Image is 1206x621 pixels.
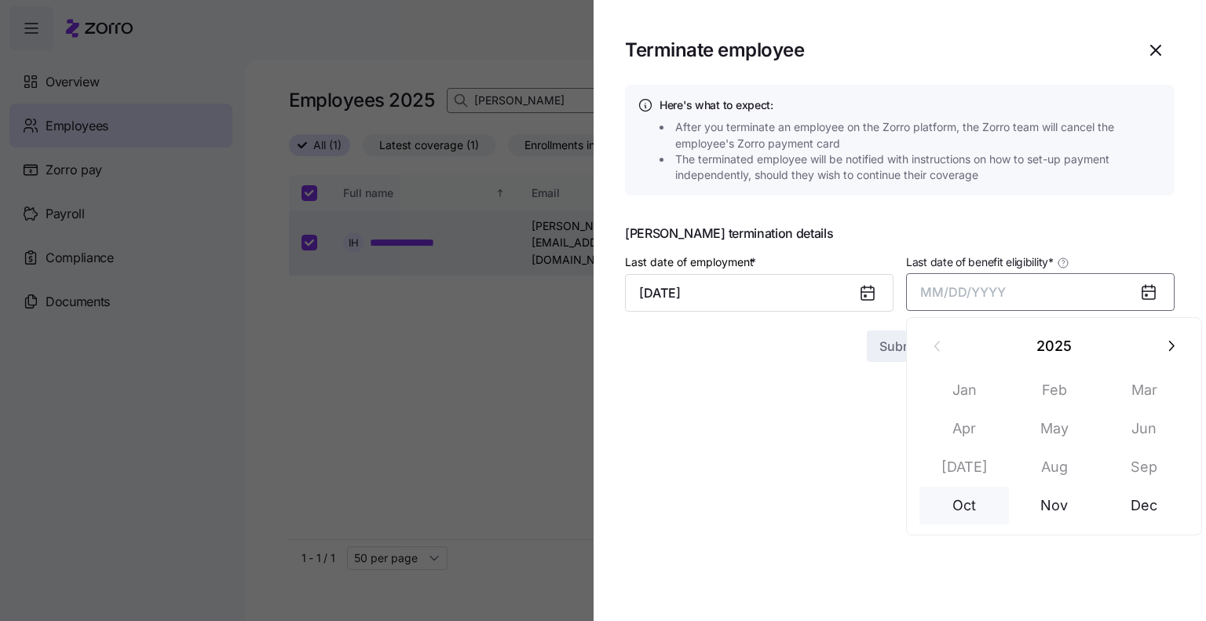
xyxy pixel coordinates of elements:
[919,410,1009,447] button: Apr
[920,284,1006,300] span: MM/DD/YYYY
[957,327,1152,365] button: 2025
[879,337,921,356] span: Submit
[1010,410,1099,447] button: May
[1099,448,1189,486] button: Sep
[1099,410,1189,447] button: Jun
[1010,448,1099,486] button: Aug
[919,487,1009,524] button: Oct
[1099,487,1189,524] button: Dec
[675,119,1167,152] span: After you terminate an employee on the Zorro platform, the Zorro team will cancel the employee's ...
[1010,371,1099,409] button: Feb
[675,152,1167,184] span: The terminated employee will be notified with instructions on how to set-up payment independently...
[625,274,894,312] input: MM/DD/YYYY
[1010,487,1099,524] button: Nov
[919,371,1009,409] button: Jan
[625,227,1175,239] span: [PERSON_NAME] termination details
[1099,371,1189,409] button: Mar
[867,331,934,362] button: Submit
[906,254,1054,270] span: Last date of benefit eligibility *
[919,448,1009,486] button: [DATE]
[660,97,1162,113] h4: Here's what to expect:
[906,273,1175,311] button: MM/DD/YYYY
[625,38,1124,62] h1: Terminate employee
[625,254,759,271] label: Last date of employment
